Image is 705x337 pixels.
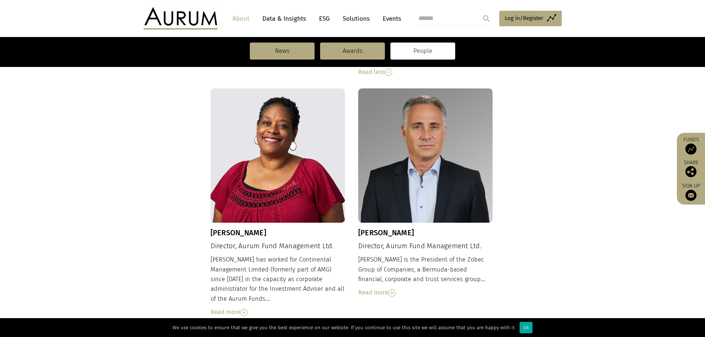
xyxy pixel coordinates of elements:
[385,68,392,76] img: Read Less
[250,43,315,60] a: News
[681,183,701,201] a: Sign up
[358,288,493,297] div: Read more
[241,309,248,316] img: Read More
[685,144,696,155] img: Access Funds
[685,190,696,201] img: Sign up to our newsletter
[681,160,701,177] div: Share
[229,12,253,26] a: About
[320,43,385,60] a: Awards
[315,12,333,26] a: ESG
[144,7,218,30] img: Aurum
[211,242,345,250] h4: Director, Aurum Fund Management Ltd.
[479,11,494,26] input: Submit
[358,242,493,250] h4: Director, Aurum Fund Management Ltd.
[358,67,493,77] div: Read less
[390,43,455,60] a: People
[358,255,493,298] div: [PERSON_NAME] is the President of the Zobec Group of Companies, a Bermuda-based financial, corpor...
[211,255,345,317] div: [PERSON_NAME] has worked for Continental Management Limited (formerly part of AMG) since [DATE] i...
[211,307,345,317] div: Read more
[499,11,562,26] a: Log in/Register
[681,137,701,155] a: Funds
[211,228,345,237] h3: [PERSON_NAME]
[259,12,310,26] a: Data & Insights
[685,166,696,177] img: Share this post
[388,289,396,297] img: Read More
[520,322,533,333] div: Ok
[358,228,493,237] h3: [PERSON_NAME]
[339,12,373,26] a: Solutions
[505,14,543,23] span: Log in/Register
[379,12,401,26] a: Events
